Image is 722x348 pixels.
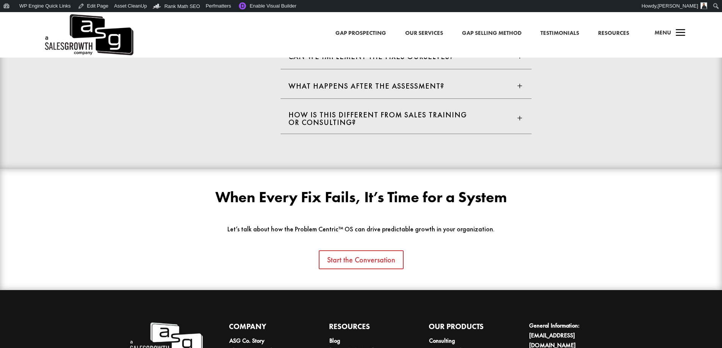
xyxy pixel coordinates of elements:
[655,29,671,36] span: Menu
[75,48,81,54] img: tab_keywords_by_traffic_grey.svg
[540,28,579,38] a: Testimonials
[319,250,404,269] a: Start the Conversation
[335,28,386,38] a: Gap Prospecting
[288,111,515,126] h5: How is this different from sales training or consulting?
[515,52,524,60] span: L
[53,190,669,209] h2: When Every Fix Fails, It’s Time for a System
[429,337,455,345] a: Consulting
[515,81,524,90] span: L
[29,48,68,53] div: Domain Overview
[12,12,18,18] img: logo_orange.svg
[84,48,128,53] div: Keywords by Traffic
[20,48,27,54] img: tab_domain_overview_orange.svg
[429,321,503,336] h4: Our Products
[12,20,18,26] img: website_grey.svg
[288,82,444,90] h5: What happens after the assessment?
[164,3,200,9] span: Rank Math SEO
[598,28,629,38] a: Resources
[21,12,37,18] div: v 4.0.25
[229,337,265,345] a: ASG Co. Story
[20,20,83,26] div: Domain: [DOMAIN_NAME]
[462,28,522,38] a: Gap Selling Method
[44,12,133,58] a: A Sales Growth Company Logo
[288,53,453,60] h5: Can we implement the fixes ourselves?
[405,28,443,38] a: Our Services
[329,321,403,336] h4: Resources
[44,12,133,58] img: ASG Co. Logo
[673,26,688,41] span: a
[329,337,340,345] a: Blog
[53,225,669,233] p: Let’s talk about how the Problem Centric™ OS can drive predictable growth in your organization.
[658,3,698,9] span: [PERSON_NAME]
[229,321,303,336] h4: Company
[515,114,524,122] span: L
